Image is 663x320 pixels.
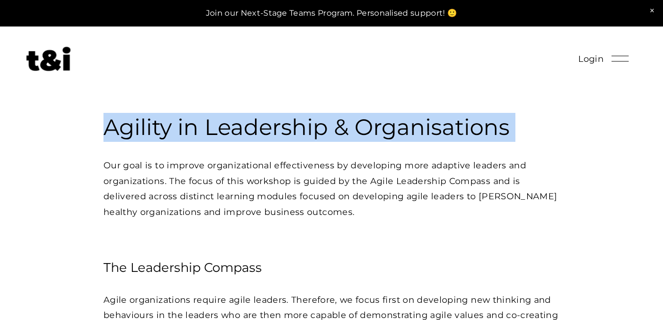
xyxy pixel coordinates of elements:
[578,51,604,67] a: Login
[103,158,560,220] p: Our goal is to improve organizational effectiveness by developing more adaptive leaders and organ...
[103,113,560,142] h3: Agility in Leadership & Organisations
[26,47,71,71] img: Future of Work Experts
[103,259,560,276] h4: The Leadership Compass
